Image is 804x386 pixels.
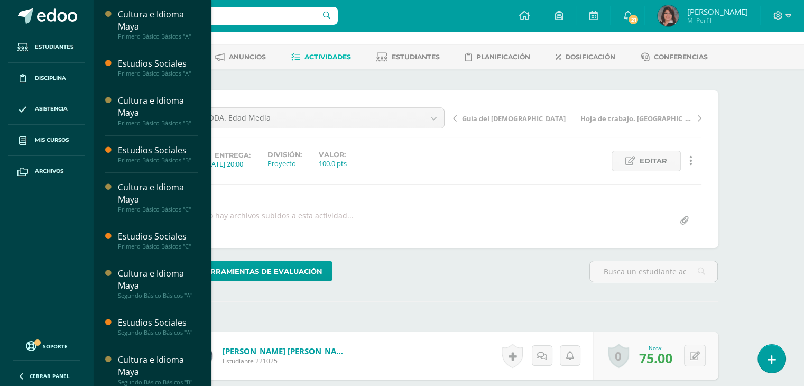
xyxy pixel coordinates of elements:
a: Dosificación [556,49,615,66]
a: Estudios SocialesPrimero Básico Básicos "C" [118,231,198,250]
a: Conferencias [641,49,708,66]
span: Estudiantes [35,43,73,51]
div: Primero Básico Básicos "B" [118,120,198,127]
img: a4bb9d359e5d5e4554d6bc0912f995f6.png [658,5,679,26]
span: Herramientas de evaluación [200,262,322,281]
a: Mis cursos [8,125,85,156]
div: Primero Básico Básicos "B" [118,157,198,164]
a: Estudios SocialesSegundo Básico Básicos "A" [118,317,198,336]
div: Primero Básico Básicos "A" [118,33,198,40]
a: Cultura e Idioma MayaPrimero Básico Básicos "C" [118,181,198,213]
div: [DATE] 20:00 [205,159,251,169]
span: Archivos [35,167,63,176]
a: FODA. Edad Media [197,108,444,128]
a: [PERSON_NAME] [PERSON_NAME] [223,346,349,356]
span: Actividades [304,53,351,61]
label: División: [267,151,302,159]
a: Archivos [8,156,85,187]
div: Segundo Básico Básicos "B" [118,379,198,386]
span: Soporte [43,343,68,350]
a: Cultura e Idioma MayaSegundo Básico Básicos "A" [118,268,198,299]
span: Editar [640,151,667,171]
a: Estudios SocialesPrimero Básico Básicos "A" [118,58,198,77]
div: Nota: [639,344,672,352]
div: 100.0 pts [319,159,347,168]
a: Asistencia [8,94,85,125]
span: Entrega: [215,151,251,159]
div: Cultura e Idioma Maya [118,95,198,119]
a: 0 [608,344,629,368]
span: 75.00 [639,349,672,367]
div: Primero Básico Básicos "A" [118,70,198,77]
div: Estudios Sociales [118,231,198,243]
a: Herramientas de evaluación [179,261,332,281]
a: Guía del [DEMOGRAPHIC_DATA] [453,113,577,123]
a: Estudiantes [8,32,85,63]
div: Cultura e Idioma Maya [118,181,198,206]
a: Cultura e Idioma MayaPrimero Básico Básicos "A" [118,8,198,40]
a: Hoja de trabajo. [GEOGRAPHIC_DATA] [577,113,701,123]
span: Disciplina [35,74,66,82]
a: Cultura e Idioma MayaPrimero Básico Básicos "B" [118,95,198,126]
a: Disciplina [8,63,85,94]
a: Soporte [13,338,80,353]
a: Estudiantes [376,49,440,66]
span: 21 [627,14,639,25]
label: Valor: [319,151,347,159]
div: Cultura e Idioma Maya [118,8,198,33]
div: No hay archivos subidos a esta actividad... [203,210,354,231]
span: Guía del [DEMOGRAPHIC_DATA] [462,114,566,123]
div: Segundo Básico Básicos "A" [118,329,198,336]
span: Conferencias [654,53,708,61]
a: Estudios SocialesPrimero Básico Básicos "B" [118,144,198,164]
span: Cerrar panel [30,372,70,380]
span: FODA. Edad Media [205,108,416,128]
span: [PERSON_NAME] [687,6,747,17]
a: Anuncios [215,49,266,66]
span: Planificación [476,53,530,61]
span: Estudiante 221025 [223,356,349,365]
div: Estudios Sociales [118,58,198,70]
input: Busca un usuario... [100,7,338,25]
div: Estudios Sociales [118,317,198,329]
span: Mis cursos [35,136,69,144]
span: Estudiantes [392,53,440,61]
a: Cultura e Idioma MayaSegundo Básico Básicos "B" [118,354,198,385]
span: Mi Perfil [687,16,747,25]
a: Planificación [465,49,530,66]
div: Estudios Sociales [118,144,198,157]
div: Cultura e Idioma Maya [118,354,198,378]
div: Proyecto [267,159,302,168]
div: Primero Básico Básicos "C" [118,243,198,250]
span: Asistencia [35,105,68,113]
span: Anuncios [229,53,266,61]
div: Segundo Básico Básicos "A" [118,292,198,299]
div: Cultura e Idioma Maya [118,268,198,292]
a: Actividades [291,49,351,66]
span: Hoja de trabajo. [GEOGRAPHIC_DATA] [580,114,692,123]
div: Primero Básico Básicos "C" [118,206,198,213]
input: Busca un estudiante aquí... [590,261,717,282]
span: Dosificación [565,53,615,61]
